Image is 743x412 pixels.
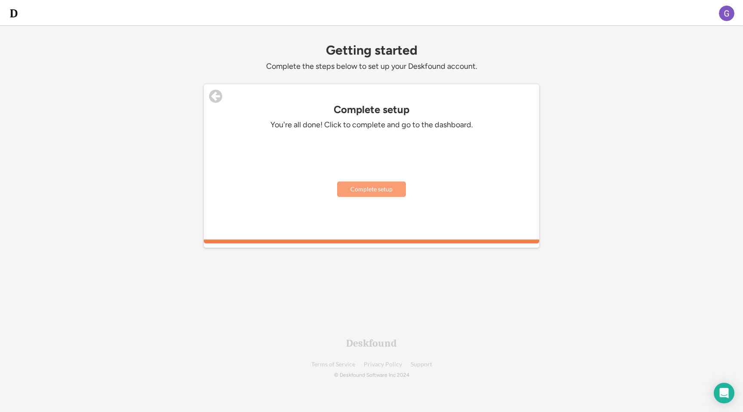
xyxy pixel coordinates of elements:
button: Complete setup [337,181,406,197]
div: 100% [206,240,537,243]
img: d-whitebg.png [9,8,19,18]
div: Complete the steps below to set up your Deskfound account. [204,61,539,71]
a: Privacy Policy [364,361,402,368]
a: Terms of Service [311,361,355,368]
div: Complete setup [204,104,539,116]
img: ACg8ocLGXSxsVr7Mquwcm8-PIURL1PFPWr6FzKjlmKA4Ls-sImv1iA=s96-c [719,6,734,21]
div: You're all done! Click to complete and go to the dashboard. [243,120,500,130]
div: Open Intercom Messenger [714,383,734,403]
div: Deskfound [346,338,397,348]
a: Support [411,361,432,368]
div: Getting started [204,43,539,57]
